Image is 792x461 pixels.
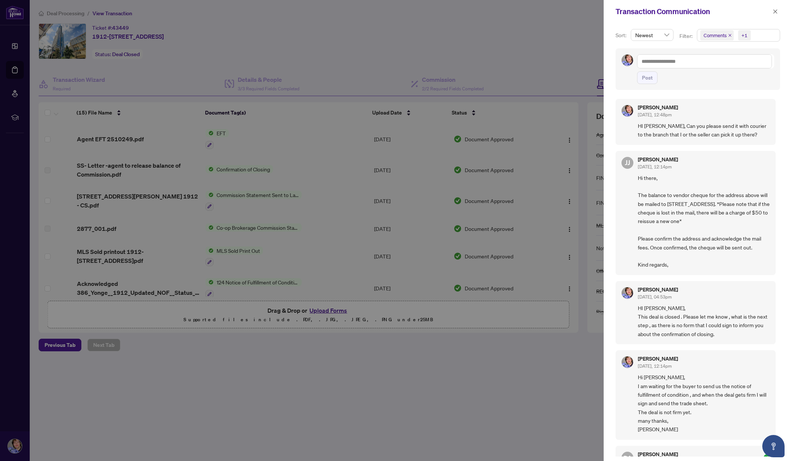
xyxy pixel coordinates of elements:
span: close [728,33,732,37]
span: [DATE], 12:14pm [638,363,672,369]
button: Post [637,71,658,84]
img: Profile Icon [622,357,633,368]
h5: [PERSON_NAME] [638,157,678,162]
img: Profile Icon [622,55,633,66]
span: [DATE], 04:53pm [638,294,672,300]
span: Newest [635,29,669,41]
h5: [PERSON_NAME] [638,105,678,110]
span: Hi [PERSON_NAME], I am waiting for the buyer to send us the notice of fulfillment of condition , ... [638,373,770,434]
span: Comments [700,30,734,41]
p: Filter: [679,32,694,40]
div: +1 [741,32,747,39]
span: [DATE], 12:14pm [638,164,672,170]
span: check-circle [764,454,770,460]
div: Transaction Communication [616,6,770,17]
span: Comments [704,32,727,39]
h5: [PERSON_NAME] [638,452,678,457]
h5: [PERSON_NAME] [638,287,678,292]
span: JJ [625,157,630,168]
img: Profile Icon [622,287,633,299]
button: Open asap [762,435,785,457]
span: [DATE], 12:48pm [638,112,672,117]
span: HI [PERSON_NAME], Can you please send it with courier to the branch that I or the seller can pick... [638,122,770,139]
h5: [PERSON_NAME] [638,356,678,361]
p: Sort: [616,31,628,39]
img: Profile Icon [622,105,633,116]
span: close [773,9,778,14]
span: HI [PERSON_NAME], This deal is closed . Please let me know , what is the next step , as there is ... [638,304,770,339]
span: Hi there, The balance to vendor cheque for the address above will be mailed to [STREET_ADDRESS]. ... [638,174,770,269]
